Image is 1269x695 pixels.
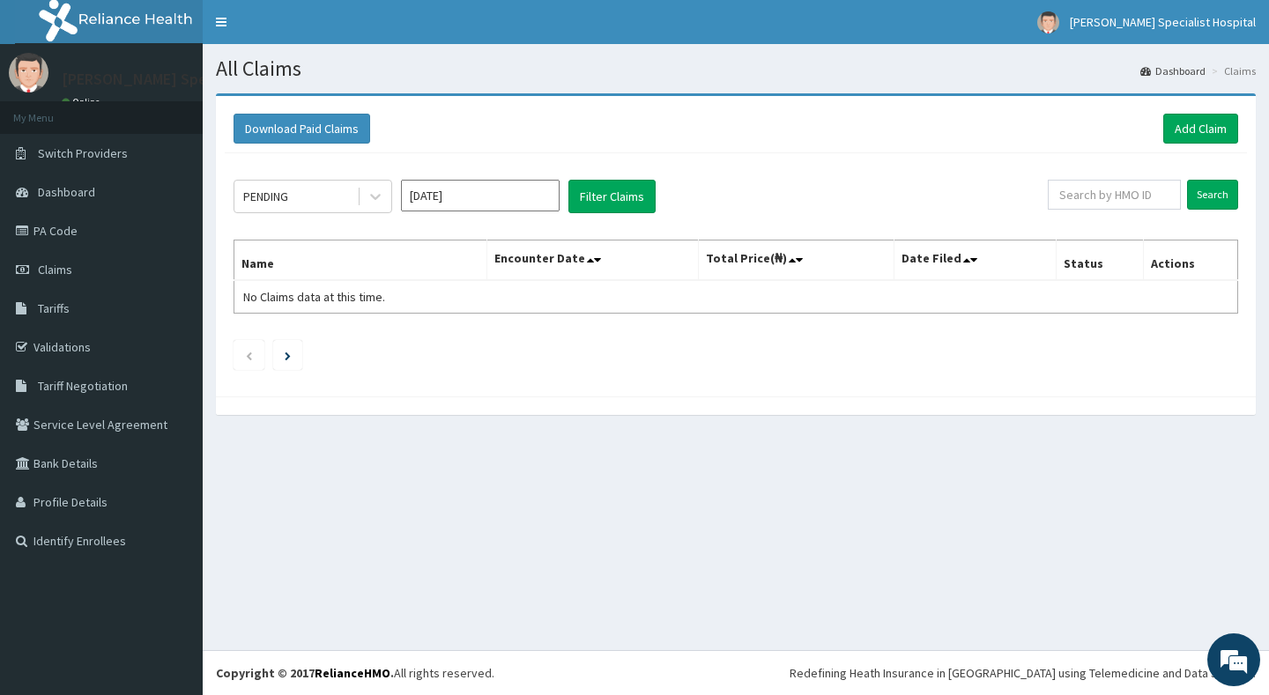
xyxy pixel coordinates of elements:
span: Claims [38,262,72,277]
a: Add Claim [1163,114,1238,144]
button: Download Paid Claims [234,114,370,144]
a: RelianceHMO [315,665,390,681]
a: Previous page [245,347,253,363]
th: Date Filed [894,240,1056,281]
img: User Image [1037,11,1059,33]
th: Actions [1143,240,1237,281]
h1: All Claims [216,57,1256,80]
div: Redefining Heath Insurance in [GEOGRAPHIC_DATA] using Telemedicine and Data Science! [790,664,1256,682]
input: Search by HMO ID [1048,180,1181,210]
a: Dashboard [1140,63,1206,78]
span: Switch Providers [38,145,128,161]
strong: Copyright © 2017 . [216,665,394,681]
th: Status [1056,240,1143,281]
input: Select Month and Year [401,180,560,211]
footer: All rights reserved. [203,650,1269,695]
p: [PERSON_NAME] Specialist Hospital [62,71,310,87]
th: Total Price(₦) [698,240,894,281]
th: Name [234,240,487,281]
li: Claims [1207,63,1256,78]
div: PENDING [243,188,288,205]
span: [PERSON_NAME] Specialist Hospital [1070,14,1256,30]
span: Tariffs [38,300,70,316]
span: No Claims data at this time. [243,289,385,305]
th: Encounter Date [486,240,698,281]
button: Filter Claims [568,180,656,213]
span: Dashboard [38,184,95,200]
span: Tariff Negotiation [38,378,128,394]
a: Online [62,96,104,108]
img: User Image [9,53,48,92]
a: Next page [285,347,291,363]
input: Search [1187,180,1238,210]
